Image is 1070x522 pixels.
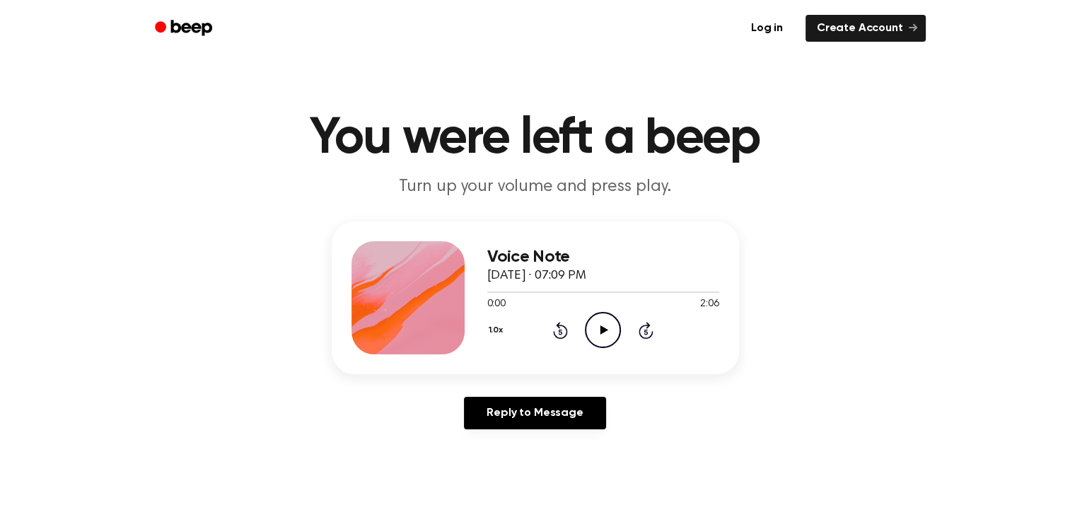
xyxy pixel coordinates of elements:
p: Turn up your volume and press play. [264,175,807,199]
button: 1.0x [487,318,508,342]
a: Beep [145,15,225,42]
h1: You were left a beep [173,113,897,164]
span: 2:06 [700,297,719,312]
a: Create Account [806,15,926,42]
span: 0:00 [487,297,506,312]
span: [DATE] · 07:09 PM [487,269,586,282]
h3: Voice Note [487,248,719,267]
a: Log in [737,12,797,45]
a: Reply to Message [464,397,605,429]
